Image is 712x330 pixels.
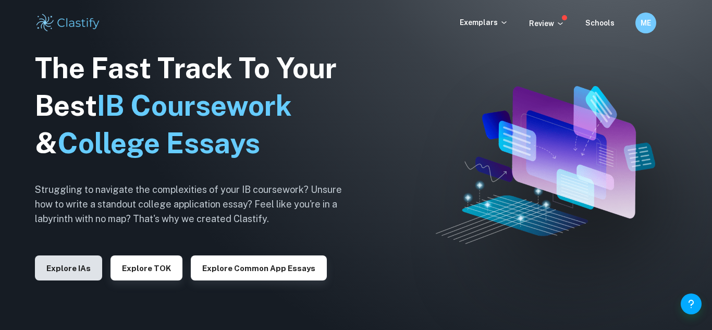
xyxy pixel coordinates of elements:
p: Review [529,18,564,29]
span: IB Coursework [97,89,292,122]
a: Explore IAs [35,263,102,273]
button: Help and Feedback [681,294,702,314]
h1: The Fast Track To Your Best & [35,50,358,162]
h6: ME [640,17,652,29]
a: Explore TOK [111,263,182,273]
span: College Essays [57,127,260,160]
button: Explore IAs [35,255,102,280]
img: Clastify hero [436,86,655,245]
button: Explore Common App essays [191,255,327,280]
h6: Struggling to navigate the complexities of your IB coursework? Unsure how to write a standout col... [35,182,358,226]
a: Schools [585,19,615,27]
p: Exemplars [460,17,508,28]
button: Explore TOK [111,255,182,280]
button: ME [635,13,656,33]
a: Explore Common App essays [191,263,327,273]
img: Clastify logo [35,13,101,33]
